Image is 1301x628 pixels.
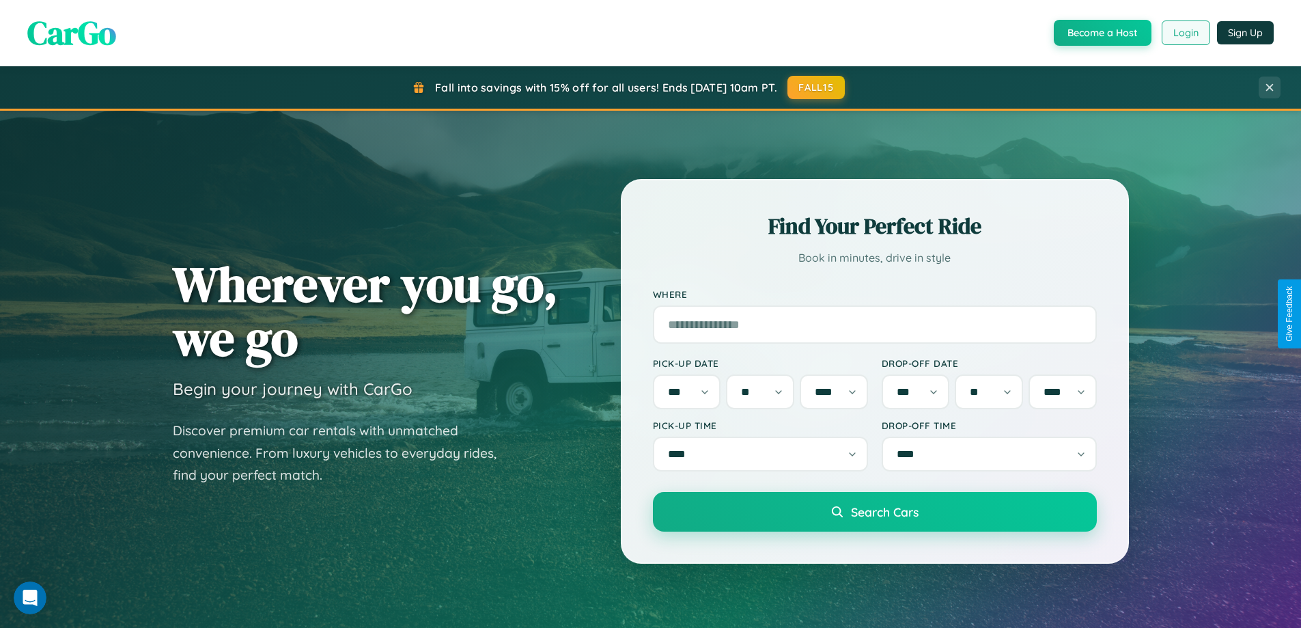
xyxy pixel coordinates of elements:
h3: Begin your journey with CarGo [173,379,412,399]
button: Search Cars [653,492,1097,532]
button: Sign Up [1217,21,1274,44]
label: Drop-off Time [882,420,1097,431]
label: Where [653,288,1097,300]
span: CarGo [27,10,116,55]
label: Pick-up Date [653,357,868,369]
h2: Find Your Perfect Ride [653,211,1097,241]
div: Give Feedback [1285,286,1294,342]
h1: Wherever you go, we go [173,257,558,365]
span: Search Cars [851,504,919,519]
button: Become a Host [1054,20,1151,46]
p: Book in minutes, drive in style [653,248,1097,268]
span: Fall into savings with 15% off for all users! Ends [DATE] 10am PT. [435,81,777,94]
label: Pick-up Time [653,420,868,431]
label: Drop-off Date [882,357,1097,369]
p: Discover premium car rentals with unmatched convenience. From luxury vehicles to everyday rides, ... [173,420,514,487]
iframe: Intercom live chat [14,582,46,614]
button: Login [1162,21,1210,45]
button: FALL15 [787,76,845,99]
